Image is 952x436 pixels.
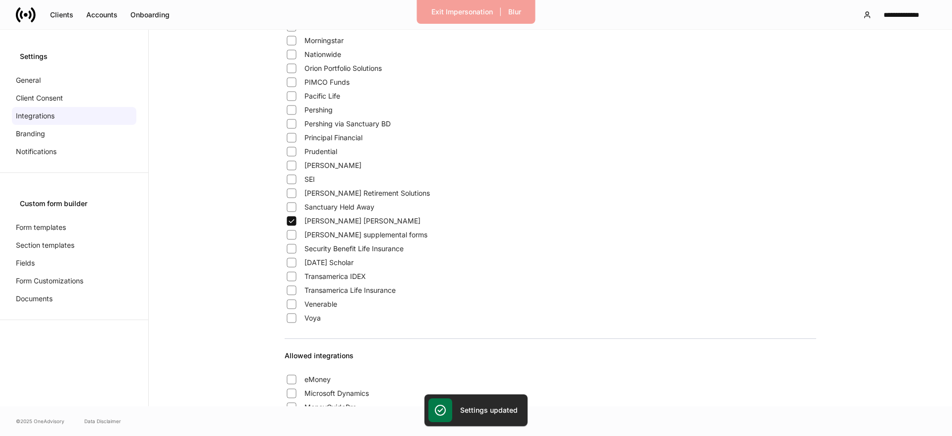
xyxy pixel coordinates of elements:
[304,272,366,281] span: Transamerica IDEX
[12,89,136,107] a: Client Consent
[44,7,80,23] button: Clients
[12,218,136,236] a: Form templates
[304,402,357,412] span: MoneyGuidePro
[16,417,64,425] span: © 2025 OneAdvisory
[86,11,118,18] div: Accounts
[84,417,121,425] a: Data Disclaimer
[304,174,315,184] span: SEI
[304,119,391,129] span: Pershing via Sanctuary BD
[16,129,45,139] p: Branding
[12,290,136,308] a: Documents
[12,143,136,161] a: Notifications
[12,236,136,254] a: Section templates
[304,91,340,101] span: Pacific Life
[304,63,382,73] span: Orion Portfolio Solutions
[304,36,344,46] span: Morningstar
[50,11,73,18] div: Clients
[20,52,128,61] div: Settings
[304,299,337,309] span: Venerable
[304,105,333,115] span: Pershing
[16,276,83,286] p: Form Customizations
[304,161,361,170] span: [PERSON_NAME]
[460,405,518,415] h5: Settings updated
[12,71,136,89] a: General
[124,7,176,23] button: Onboarding
[80,7,124,23] button: Accounts
[304,202,374,212] span: Sanctuary Held Away
[304,258,354,268] span: [DATE] Scholar
[304,388,369,398] span: Microsoft Dynamics
[16,240,74,250] p: Section templates
[16,93,63,103] p: Client Consent
[12,254,136,272] a: Fields
[304,375,331,384] span: eMoney
[16,294,53,304] p: Documents
[425,4,499,20] button: Exit Impersonation
[20,199,128,209] div: Custom form builder
[16,258,35,268] p: Fields
[16,147,57,157] p: Notifications
[285,351,816,373] div: Allowed integrations
[304,188,430,198] span: [PERSON_NAME] Retirement Solutions
[304,230,427,240] span: [PERSON_NAME] supplemental forms
[304,216,420,226] span: [PERSON_NAME] [PERSON_NAME]
[12,272,136,290] a: Form Customizations
[12,125,136,143] a: Branding
[16,111,55,121] p: Integrations
[304,313,321,323] span: Voya
[304,133,362,143] span: Principal Financial
[431,8,493,15] div: Exit Impersonation
[304,147,337,157] span: Prudential
[304,50,341,59] span: Nationwide
[130,11,170,18] div: Onboarding
[16,75,41,85] p: General
[502,4,528,20] button: Blur
[304,77,350,87] span: PIMCO Funds
[304,244,404,254] span: Security Benefit Life Insurance
[12,107,136,125] a: Integrations
[16,222,66,232] p: Form templates
[304,285,396,295] span: Transamerica Life Insurance
[508,8,521,15] div: Blur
